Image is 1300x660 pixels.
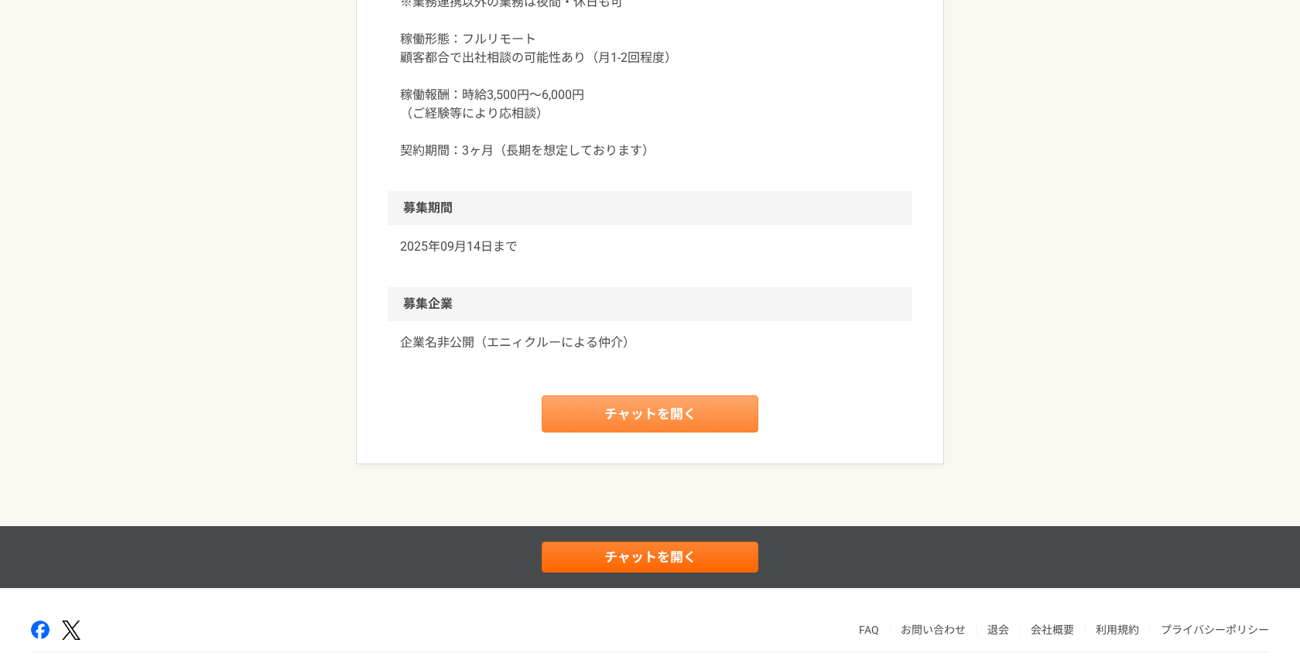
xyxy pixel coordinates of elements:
[987,624,1009,636] a: 退会
[400,333,900,352] a: 企業名非公開（エニィクルーによる仲介）
[542,395,758,433] a: チャットを開く
[1031,624,1074,636] a: 会社概要
[901,624,966,636] a: お問い合わせ
[1096,624,1139,636] a: 利用規約
[388,287,912,321] h2: 募集企業
[859,624,879,636] a: FAQ
[388,191,912,225] h2: 募集期間
[400,238,900,256] p: 2025年09月14日まで
[62,621,80,640] img: x-391a3a86.png
[31,621,50,639] img: facebook-2adfd474.png
[542,542,758,573] a: チャットを開く
[1161,624,1269,636] a: プライバシーポリシー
